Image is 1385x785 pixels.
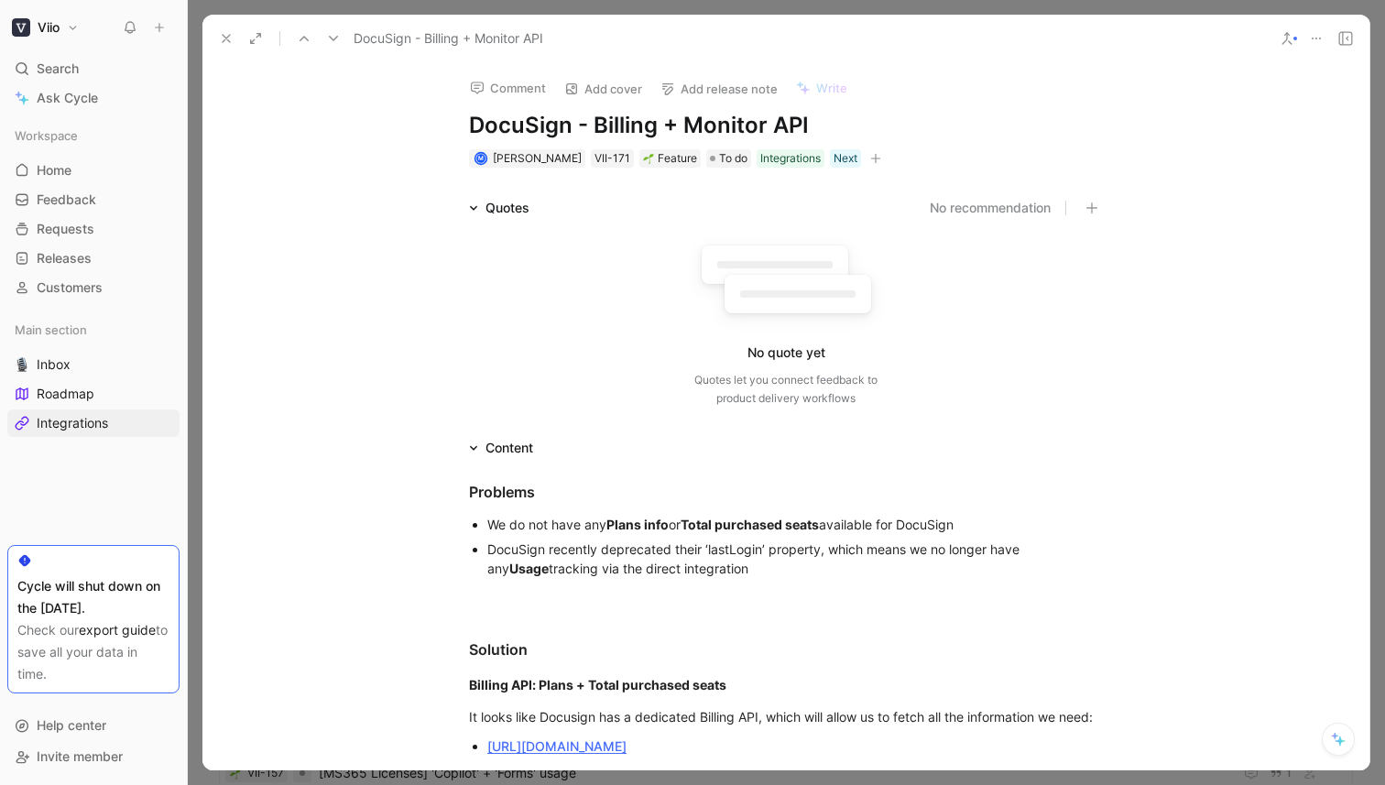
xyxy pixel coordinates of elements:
div: Problems [469,481,1103,503]
div: Cycle will shut down on the [DATE]. [17,575,169,619]
div: Help center [7,712,180,739]
div: 🌱Feature [639,149,701,168]
div: No quote yet [747,342,825,364]
div: It looks like Docusign has a dedicated Billing API, which will allow us to fetch all the informat... [469,707,1103,726]
a: Requests [7,215,180,243]
button: Add cover [556,76,650,102]
span: Feedback [37,191,96,209]
span: Inbox [37,355,71,374]
a: Roadmap [7,380,180,408]
div: Search [7,55,180,82]
a: [URL][DOMAIN_NAME] [487,738,627,754]
div: Quotes let you connect feedback to product delivery workflows [694,371,878,408]
button: Write [788,75,856,101]
button: No recommendation [930,197,1051,219]
a: Releases [7,245,180,272]
div: Next [834,149,857,168]
div: Content [485,437,533,459]
strong: Usage [509,561,549,576]
span: To do [719,149,747,168]
strong: Plans info [606,517,669,532]
div: VII-171 [594,149,630,168]
a: Feedback [7,186,180,213]
span: Integrations [37,414,108,432]
div: Main section [7,316,180,343]
div: Content [462,437,540,459]
a: Integrations [7,409,180,437]
h1: Viio [38,19,60,36]
span: DocuSign - Billing + Monitor API [354,27,543,49]
img: Viio [12,18,30,37]
div: Quotes [462,197,537,219]
span: Home [37,161,71,180]
div: Invite member [7,743,180,770]
span: Help center [37,717,106,733]
span: Releases [37,249,92,267]
strong: Billing API: Plans + Total purchased seats [469,677,726,692]
div: Check our to save all your data in time. [17,619,169,685]
span: Requests [37,220,94,238]
div: Feature [643,149,697,168]
span: Workspace [15,126,78,145]
div: Integrations [760,149,821,168]
span: Write [816,80,847,96]
span: Main section [15,321,87,339]
div: Main section🎙️InboxRoadmapIntegrations [7,316,180,437]
button: Add release note [652,76,786,102]
div: To do [706,149,751,168]
a: Ask Cycle [7,84,180,112]
div: Quotes [485,197,529,219]
span: Search [37,58,79,80]
span: Customers [37,278,103,297]
span: Invite member [37,748,123,764]
a: export guide [79,622,156,638]
a: Home [7,157,180,184]
span: Roadmap [37,385,94,403]
span: Ask Cycle [37,87,98,109]
h1: DocuSign - Billing + Monitor API [469,111,1103,140]
img: 🎙️ [15,357,29,372]
button: 🎙️ [11,354,33,376]
img: 🌱 [643,153,654,164]
button: ViioViio [7,15,83,40]
button: Comment [462,75,554,101]
a: Customers [7,274,180,301]
span: [PERSON_NAME] [493,151,582,165]
div: Workspace [7,122,180,149]
strong: Total purchased seats [681,517,819,532]
div: Solution [469,638,1103,660]
a: 🎙️Inbox [7,351,180,378]
div: DocuSign recently deprecated their ‘lastLogin’ property, which means we no longer have any tracki... [487,540,1103,578]
div: We do not have any or available for DocuSign [487,515,1103,534]
div: M [475,154,485,164]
